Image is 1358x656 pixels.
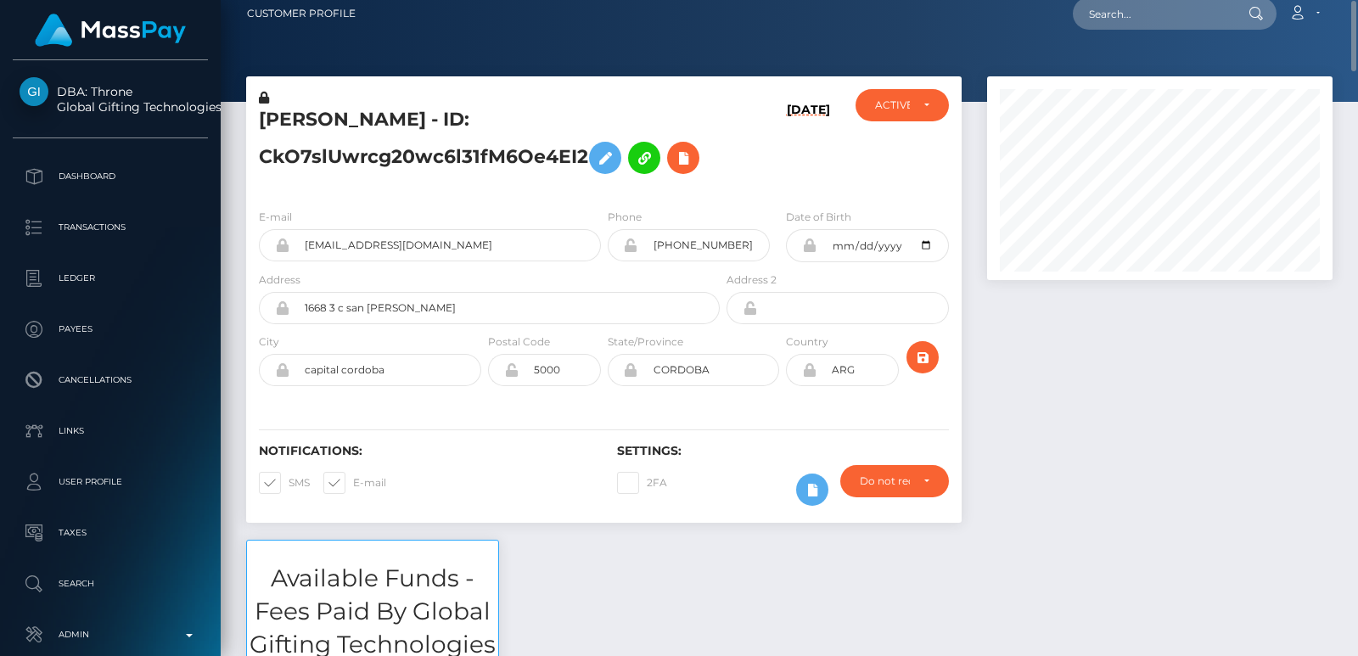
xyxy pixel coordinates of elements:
img: Global Gifting Technologies Inc [20,77,48,106]
p: Transactions [20,215,201,240]
label: Address 2 [727,272,777,288]
p: Payees [20,317,201,342]
span: DBA: Throne Global Gifting Technologies Inc [13,84,208,115]
div: ACTIVE [875,98,911,112]
label: Phone [608,210,642,225]
a: Transactions [13,206,208,249]
a: Ledger [13,257,208,300]
button: ACTIVE [856,89,950,121]
a: Cancellations [13,359,208,401]
p: Dashboard [20,164,201,189]
label: State/Province [608,334,683,350]
a: Dashboard [13,155,208,198]
a: Taxes [13,512,208,554]
p: Ledger [20,266,201,291]
p: Search [20,571,201,597]
label: Country [786,334,828,350]
label: E-mail [259,210,292,225]
h5: [PERSON_NAME] - ID: CkO7slUwrcg20wc6l31fM6Oe4EI2 [259,107,710,182]
label: E-mail [323,472,386,494]
p: Admin [20,622,201,648]
a: Payees [13,308,208,350]
label: Postal Code [488,334,550,350]
h6: [DATE] [787,103,830,188]
h6: Notifications: [259,444,592,458]
button: Do not require [840,465,949,497]
p: User Profile [20,469,201,495]
p: Taxes [20,520,201,546]
label: SMS [259,472,310,494]
a: User Profile [13,461,208,503]
label: Address [259,272,300,288]
a: Links [13,410,208,452]
label: 2FA [617,472,667,494]
h6: Settings: [617,444,950,458]
label: City [259,334,279,350]
p: Links [20,418,201,444]
a: Search [13,563,208,605]
p: Cancellations [20,367,201,393]
a: Admin [13,614,208,656]
img: MassPay Logo [35,14,186,47]
label: Date of Birth [786,210,851,225]
div: Do not require [860,474,910,488]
